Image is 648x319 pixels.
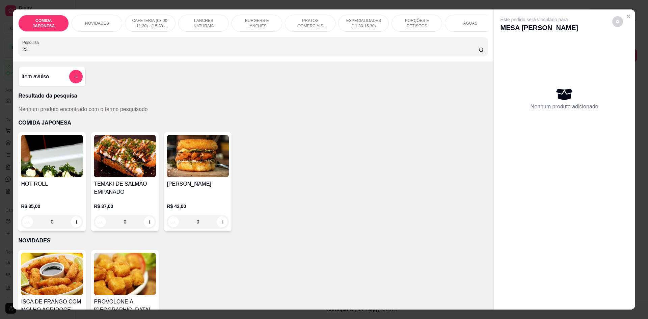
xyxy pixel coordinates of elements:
button: decrease-product-quantity [612,16,623,27]
p: Nenhum produto adicionado [531,103,598,111]
p: CAFETERIA (08:00-11:30) - (15:30-18:00) [131,18,170,29]
p: COMIDA JAPONESA [18,119,488,127]
h4: [PERSON_NAME] [167,180,229,188]
button: add-separate-item [69,70,83,83]
button: decrease-product-quantity [22,216,33,227]
p: Resultado da pesquisa [18,92,488,100]
button: increase-product-quantity [144,216,155,227]
p: ÁGUAS [463,21,477,26]
p: LANCHES NATURAIS [184,18,223,29]
p: PRATOS COMERCIAIS (11:30-15:30) [291,18,330,29]
p: MESA [PERSON_NAME] [501,23,578,32]
p: PORÇÕES E PETISCOS [397,18,436,29]
h4: PROVOLONE À [GEOGRAPHIC_DATA] [94,298,156,314]
button: Close [623,11,634,22]
input: Pesquisa [22,46,478,53]
img: product-image [94,135,156,177]
label: Pesquisa [22,39,41,45]
img: product-image [94,253,156,295]
h4: HOT ROLL [21,180,83,188]
button: increase-product-quantity [71,216,82,227]
p: NOVIDADES [85,21,109,26]
p: R$ 35,00 [21,203,83,210]
button: decrease-product-quantity [95,216,106,227]
img: product-image [167,135,229,177]
button: increase-product-quantity [217,216,227,227]
p: ESPECIALIDADES (11:30-15:30) [344,18,383,29]
p: Este pedido será vinculado para [501,16,578,23]
p: R$ 37,00 [94,203,156,210]
h4: TEMAKI DE SALMÃO EMPANADO [94,180,156,196]
p: R$ 42,00 [167,203,229,210]
p: NOVIDADES [18,237,488,245]
p: COMIDA JAPONESA [24,18,63,29]
h4: Item avulso [21,73,49,81]
img: product-image [21,135,83,177]
p: Nenhum produto encontrado com o termo pesquisado [18,105,147,113]
h4: ISCA DE FRANGO COM MOLHO AGRIDOCE [21,298,83,314]
button: decrease-product-quantity [168,216,179,227]
img: product-image [21,253,83,295]
p: BURGERS E LANCHES [237,18,276,29]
